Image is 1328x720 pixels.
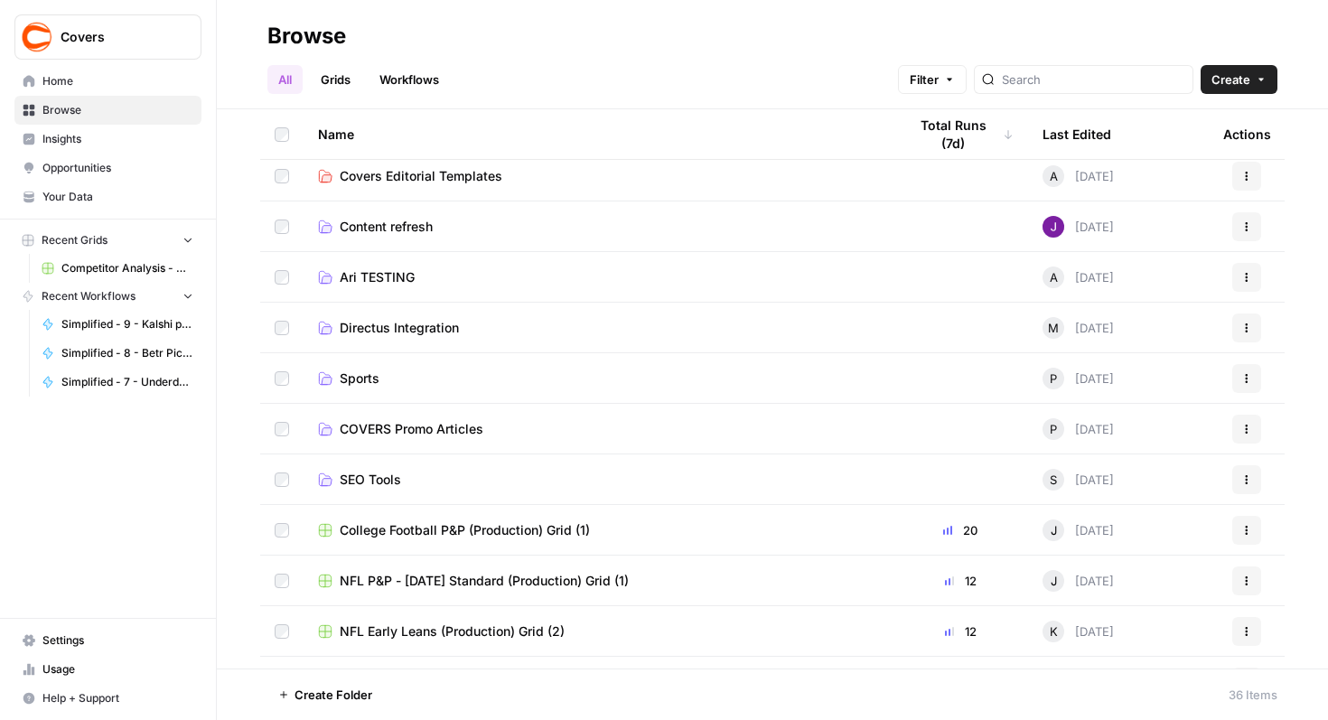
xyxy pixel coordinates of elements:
[907,572,1014,590] div: 12
[42,131,193,147] span: Insights
[1229,686,1277,704] div: 36 Items
[14,67,201,96] a: Home
[61,28,170,46] span: Covers
[340,369,379,388] span: Sports
[1043,216,1064,238] img: nj1ssy6o3lyd6ijko0eoja4aphzn
[1043,519,1114,541] div: [DATE]
[1043,165,1114,187] div: [DATE]
[14,96,201,125] a: Browse
[318,268,878,286] a: Ari TESTING
[340,521,590,539] span: College Football P&P (Production) Grid (1)
[42,73,193,89] span: Home
[1043,368,1114,389] div: [DATE]
[33,310,201,339] a: Simplified - 9 - Kalshi promo code articles
[14,283,201,310] button: Recent Workflows
[318,471,878,489] a: SEO Tools
[14,14,201,60] button: Workspace: Covers
[318,109,878,159] div: Name
[340,319,459,337] span: Directus Integration
[318,167,878,185] a: Covers Editorial Templates
[1043,109,1111,159] div: Last Edited
[33,339,201,368] a: Simplified - 8 - Betr Picks promo code articles
[340,572,629,590] span: NFL P&P - [DATE] Standard (Production) Grid (1)
[42,102,193,118] span: Browse
[1043,469,1114,491] div: [DATE]
[1050,622,1058,641] span: K
[1048,319,1059,337] span: M
[42,189,193,205] span: Your Data
[907,521,1014,539] div: 20
[14,626,201,655] a: Settings
[1051,572,1057,590] span: J
[340,218,433,236] span: Content refresh
[61,316,193,332] span: Simplified - 9 - Kalshi promo code articles
[1223,109,1271,159] div: Actions
[1051,521,1057,539] span: J
[61,345,193,361] span: Simplified - 8 - Betr Picks promo code articles
[907,622,1014,641] div: 12
[1002,70,1185,89] input: Search
[14,684,201,713] button: Help + Support
[42,661,193,678] span: Usage
[1050,471,1057,489] span: S
[14,655,201,684] a: Usage
[340,268,415,286] span: Ari TESTING
[42,232,108,248] span: Recent Grids
[1050,369,1057,388] span: P
[318,319,878,337] a: Directus Integration
[1201,65,1277,94] button: Create
[1043,621,1114,642] div: [DATE]
[267,65,303,94] a: All
[318,572,878,590] a: NFL P&P - [DATE] Standard (Production) Grid (1)
[1043,216,1114,238] div: [DATE]
[14,154,201,182] a: Opportunities
[1043,317,1114,339] div: [DATE]
[61,260,193,276] span: Competitor Analysis - URL Specific Grid
[1043,266,1114,288] div: [DATE]
[21,21,53,53] img: Covers Logo
[14,227,201,254] button: Recent Grids
[318,420,878,438] a: COVERS Promo Articles
[340,622,565,641] span: NFL Early Leans (Production) Grid (2)
[42,690,193,706] span: Help + Support
[318,369,878,388] a: Sports
[369,65,450,94] a: Workflows
[1050,268,1058,286] span: A
[318,521,878,539] a: College Football P&P (Production) Grid (1)
[310,65,361,94] a: Grids
[1043,570,1114,592] div: [DATE]
[318,218,878,236] a: Content refresh
[14,182,201,211] a: Your Data
[14,125,201,154] a: Insights
[340,420,483,438] span: COVERS Promo Articles
[61,374,193,390] span: Simplified - 7 - Underdog Fantasy promo code articles
[42,632,193,649] span: Settings
[340,471,401,489] span: SEO Tools
[1050,167,1058,185] span: A
[33,368,201,397] a: Simplified - 7 - Underdog Fantasy promo code articles
[910,70,939,89] span: Filter
[340,167,502,185] span: Covers Editorial Templates
[42,160,193,176] span: Opportunities
[898,65,967,94] button: Filter
[267,680,383,709] button: Create Folder
[267,22,346,51] div: Browse
[42,288,136,304] span: Recent Workflows
[907,109,1014,159] div: Total Runs (7d)
[1050,420,1057,438] span: P
[318,622,878,641] a: NFL Early Leans (Production) Grid (2)
[33,254,201,283] a: Competitor Analysis - URL Specific Grid
[1043,418,1114,440] div: [DATE]
[295,686,372,704] span: Create Folder
[1211,70,1250,89] span: Create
